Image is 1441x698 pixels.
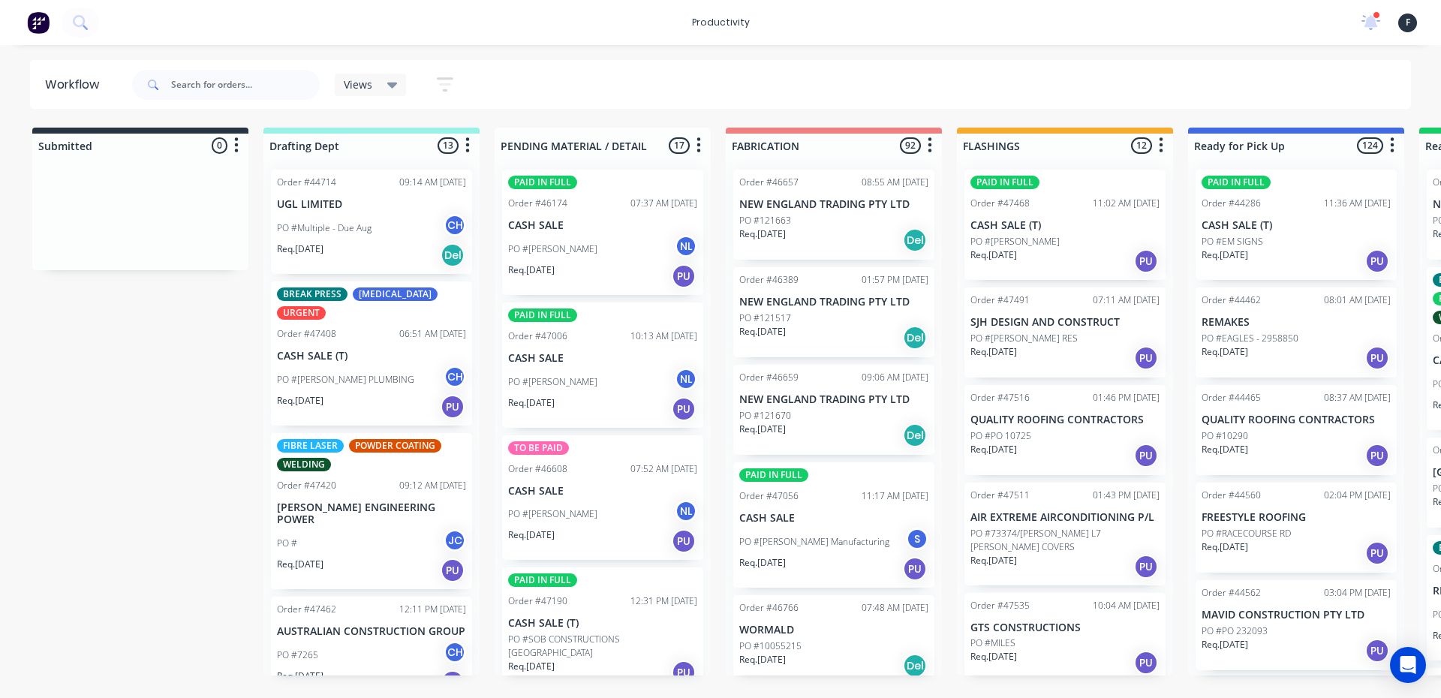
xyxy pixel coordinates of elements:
p: NEW ENGLAND TRADING PTY LTD [739,393,928,406]
div: Order #4471409:14 AM [DATE]UGL LIMITEDPO #Multiple - Due AugCHReq.[DATE]Del [271,170,472,274]
div: Order #47006 [508,329,567,343]
div: Order #47420 [277,479,336,492]
div: BREAK PRESS [277,287,347,301]
div: Order #44560 [1202,489,1261,502]
div: 09:14 AM [DATE] [399,176,466,189]
p: PO #73374/[PERSON_NAME] L7 [PERSON_NAME] COVERS [970,527,1160,554]
div: Order #46659 [739,371,799,384]
div: Del [903,326,927,350]
p: GTS CONSTRUCTIONS [970,621,1160,634]
p: PO #[PERSON_NAME] [508,375,597,389]
p: AUSTRALIAN CONSTRUCTION GROUP [277,625,466,638]
div: 01:57 PM [DATE] [862,273,928,287]
div: Order #47468 [970,197,1030,210]
p: CASH SALE [508,352,697,365]
div: 12:31 PM [DATE] [630,594,697,608]
p: Req. [DATE] [277,394,323,408]
div: 01:43 PM [DATE] [1093,489,1160,502]
div: PAID IN FULL [508,573,577,587]
p: Req. [DATE] [739,556,786,570]
div: 09:12 AM [DATE] [399,479,466,492]
div: FIBRE LASER [277,439,344,453]
div: PU [1134,651,1158,675]
div: PU [441,395,465,419]
p: NEW ENGLAND TRADING PTY LTD [739,198,928,211]
div: Order #47491 [970,293,1030,307]
p: Req. [DATE] [508,660,555,673]
p: SJH DESIGN AND CONSTRUCT [970,316,1160,329]
p: PO #MILES [970,636,1015,650]
p: Req. [DATE] [970,345,1017,359]
div: PAID IN FULL [1202,176,1271,189]
div: Order #4749107:11 AM [DATE]SJH DESIGN AND CONSTRUCTPO #[PERSON_NAME] RESReq.[DATE]PU [964,287,1166,378]
div: Order #47511 [970,489,1030,502]
p: MAVID CONSTRUCTION PTY LTD [1202,609,1391,621]
div: PU [441,670,465,694]
div: Order #4753510:04 AM [DATE]GTS CONSTRUCTIONSPO #MILESReq.[DATE]PU [964,593,1166,683]
div: 12:11 PM [DATE] [399,603,466,616]
p: CASH SALE (T) [970,219,1160,232]
p: PO #[PERSON_NAME] RES [970,332,1078,345]
p: CASH SALE (T) [277,350,466,363]
p: PO #[PERSON_NAME] [508,507,597,521]
div: 11:36 AM [DATE] [1324,197,1391,210]
div: Order #46389 [739,273,799,287]
div: JC [444,529,466,552]
div: URGENT [277,306,326,320]
p: WORMALD [739,624,928,636]
span: F [1406,16,1410,29]
input: Search for orders... [171,70,320,100]
div: Del [441,243,465,267]
div: Order #44562 [1202,586,1261,600]
div: Order #44465 [1202,391,1261,405]
p: PO #10290 [1202,429,1248,443]
div: Order #47535 [970,599,1030,612]
div: Order #4638901:57 PM [DATE]NEW ENGLAND TRADING PTY LTDPO #121517Req.[DATE]Del [733,267,934,357]
div: Order #47462 [277,603,336,616]
p: UGL LIMITED [277,198,466,211]
p: PO #PO 10725 [970,429,1031,443]
div: Del [903,423,927,447]
div: NL [675,235,697,257]
div: 08:01 AM [DATE] [1324,293,1391,307]
div: PAID IN FULL [508,176,577,189]
div: 10:13 AM [DATE] [630,329,697,343]
div: PAID IN FULL [508,308,577,322]
div: CH [444,641,466,663]
p: PO # [277,537,297,550]
div: PU [1134,444,1158,468]
div: PAID IN FULLOrder #4428611:36 AM [DATE]CASH SALE (T)PO #EM SIGNSReq.[DATE]PU [1196,170,1397,280]
div: Order #47056 [739,489,799,503]
p: Req. [DATE] [970,443,1017,456]
div: BREAK PRESS[MEDICAL_DATA]URGENTOrder #4740806:51 AM [DATE]CASH SALE (T)PO #[PERSON_NAME] PLUMBING... [271,281,472,426]
div: Order #44462 [1202,293,1261,307]
p: AIR EXTREME AIRCONDITIONING P/L [970,511,1160,524]
p: Req. [DATE] [970,248,1017,262]
p: Req. [DATE] [508,528,555,542]
div: PAID IN FULL [970,176,1039,189]
div: PU [1365,249,1389,273]
div: Order #47516 [970,391,1030,405]
div: Order #4665708:55 AM [DATE]NEW ENGLAND TRADING PTY LTDPO #121663Req.[DATE]Del [733,170,934,260]
div: TO BE PAID [508,441,569,455]
p: PO #EM SIGNS [1202,235,1263,248]
p: Req. [DATE] [1202,638,1248,651]
div: 07:37 AM [DATE] [630,197,697,210]
div: 11:02 AM [DATE] [1093,197,1160,210]
div: PAID IN FULL [739,468,808,482]
div: PAID IN FULLOrder #4719012:31 PM [DATE]CASH SALE (T)PO #SOB CONSTRUCTIONS [GEOGRAPHIC_DATA]Req.[D... [502,567,703,691]
p: Req. [DATE] [508,263,555,277]
div: Order #44714 [277,176,336,189]
div: Order #47190 [508,594,567,608]
div: 06:51 AM [DATE] [399,327,466,341]
div: Order #46608 [508,462,567,476]
p: NEW ENGLAND TRADING PTY LTD [739,296,928,308]
p: PO #121517 [739,311,791,325]
p: REMAKES [1202,316,1391,329]
p: PO #[PERSON_NAME] Manufacturing [739,535,889,549]
div: PU [1365,541,1389,565]
div: 07:48 AM [DATE] [862,601,928,615]
div: PU [672,397,696,421]
p: Req. [DATE] [277,558,323,571]
div: Open Intercom Messenger [1390,647,1426,683]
